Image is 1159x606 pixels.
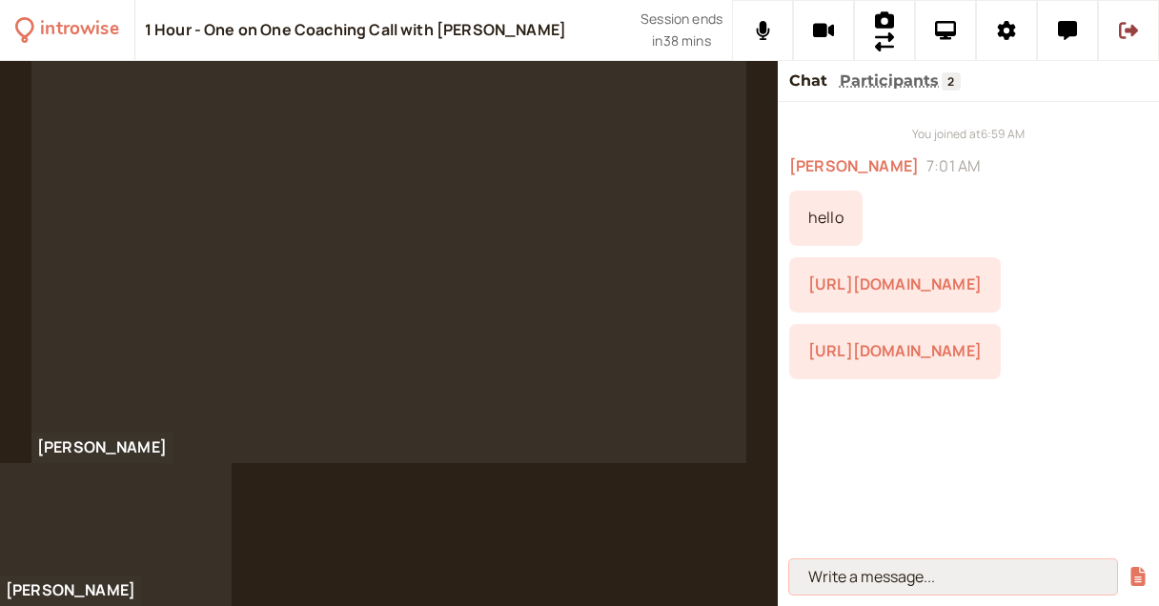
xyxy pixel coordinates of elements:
div: You joined at 6:59 AM [789,125,1148,143]
div: 1 Hour - One on One Coaching Call with [PERSON_NAME] [145,20,566,41]
div: 10/11/2025, 7:01:02 AM [789,191,863,246]
a: [URL][DOMAIN_NAME] [808,273,982,294]
span: 2 [942,72,961,91]
input: Write a message... [789,559,1117,595]
div: 10/11/2025, 7:14:01 AM [789,324,1001,379]
span: [PERSON_NAME] [789,154,919,179]
div: 10/11/2025, 7:10:05 AM [789,257,1001,313]
button: Participants [840,69,940,93]
span: in 38 mins [652,30,710,52]
span: 7:01 AM [926,154,980,179]
button: Share a file [1128,567,1148,587]
a: [URL][DOMAIN_NAME] [808,340,982,361]
div: introwise [40,15,118,45]
span: Session ends [640,9,722,30]
button: Chat [789,69,828,93]
div: Scheduled session end time. Don't worry, your call will continue [640,9,722,51]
